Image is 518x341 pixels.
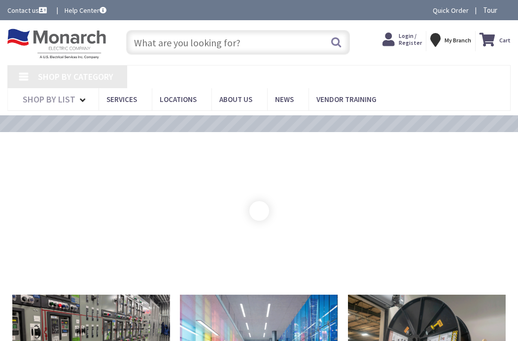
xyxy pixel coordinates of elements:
[399,32,422,46] span: Login / Register
[480,31,511,49] a: Cart
[7,29,106,59] img: Monarch Electric Company
[23,94,75,105] span: Shop By List
[219,95,252,104] span: About Us
[7,5,49,15] a: Contact us
[275,95,294,104] span: News
[483,5,508,15] span: Tour
[499,31,511,49] strong: Cart
[433,5,469,15] a: Quick Order
[382,31,422,48] a: Login / Register
[106,95,137,104] span: Services
[186,119,330,129] a: VIEW OUR VIDEO TRAINING LIBRARY
[160,95,197,104] span: Locations
[445,36,471,44] strong: My Branch
[316,95,377,104] span: Vendor Training
[65,5,106,15] a: Help Center
[126,30,350,55] input: What are you looking for?
[38,71,113,82] span: Shop By Category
